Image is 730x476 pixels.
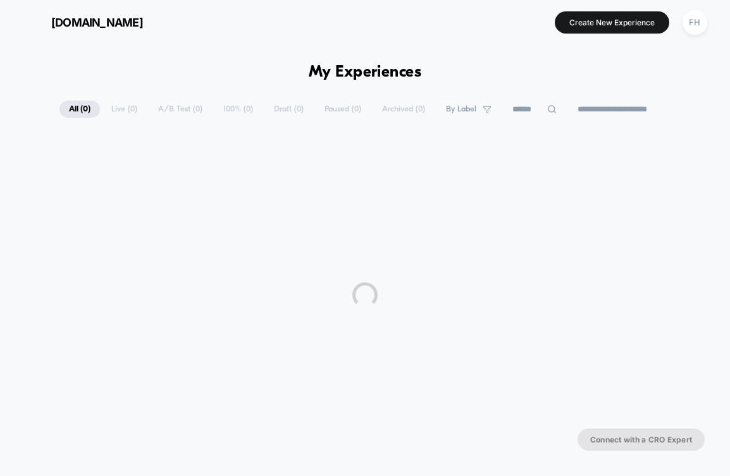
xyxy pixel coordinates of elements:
[309,63,422,82] h1: My Experiences
[51,16,143,29] span: [DOMAIN_NAME]
[578,429,705,451] button: Connect with a CRO Expert
[555,11,669,34] button: Create New Experience
[59,101,100,118] span: All ( 0 )
[679,9,711,35] button: FH
[683,10,707,35] div: FH
[446,104,476,114] span: By Label
[19,12,147,32] button: [DOMAIN_NAME]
